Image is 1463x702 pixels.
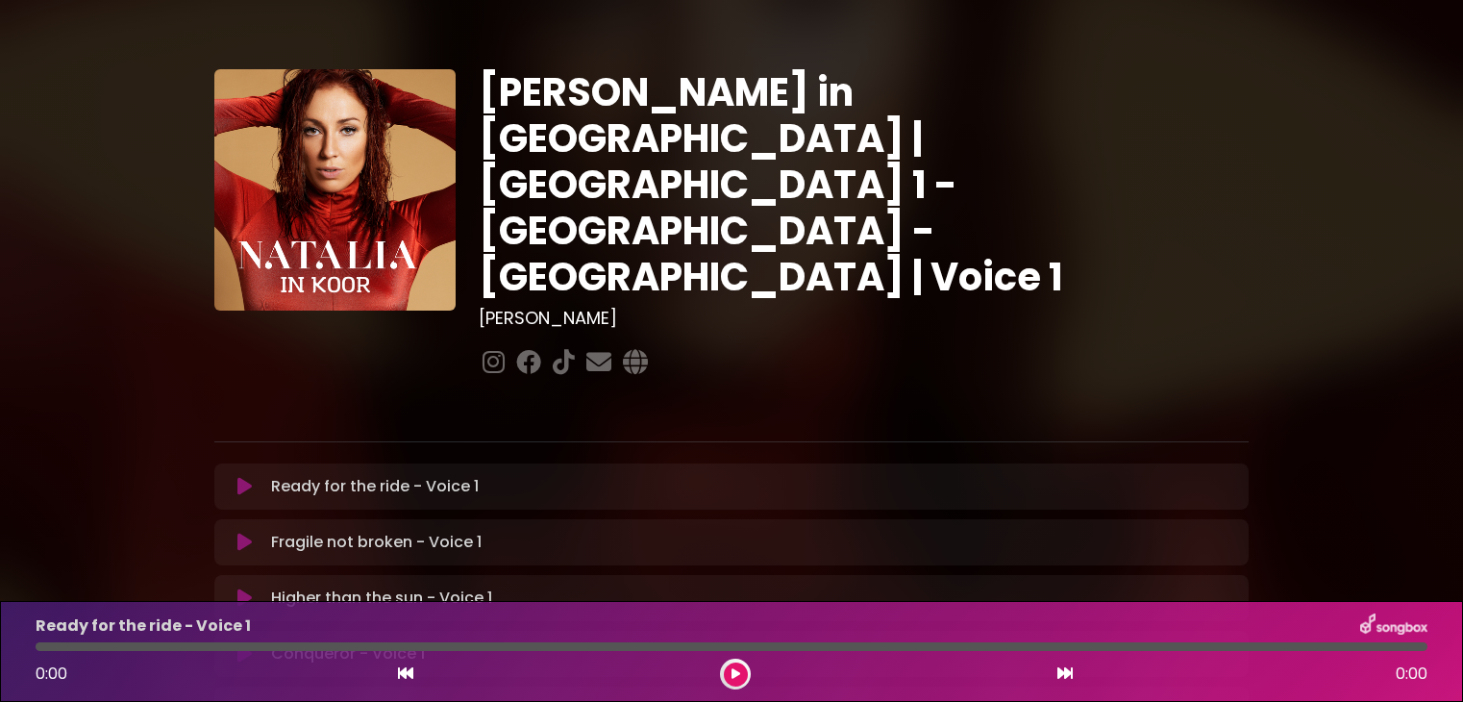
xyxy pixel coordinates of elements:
[36,614,251,638] p: Ready for the ride - Voice 1
[271,475,479,498] p: Ready for the ride - Voice 1
[271,531,482,554] p: Fragile not broken - Voice 1
[214,69,456,311] img: YTVS25JmS9CLUqXqkEhs
[271,587,492,610] p: Higher than the sun - Voice 1
[1396,663,1427,686] span: 0:00
[479,308,1249,329] h3: [PERSON_NAME]
[1360,614,1427,639] img: songbox-logo-white.png
[36,663,67,685] span: 0:00
[479,69,1249,300] h1: [PERSON_NAME] in [GEOGRAPHIC_DATA] | [GEOGRAPHIC_DATA] 1 - [GEOGRAPHIC_DATA] - [GEOGRAPHIC_DATA] ...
